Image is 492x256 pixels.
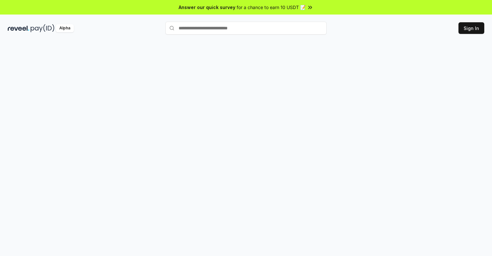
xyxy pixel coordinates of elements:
[31,24,54,32] img: pay_id
[179,4,235,11] span: Answer our quick survey
[458,22,484,34] button: Sign In
[56,24,74,32] div: Alpha
[8,24,29,32] img: reveel_dark
[237,4,306,11] span: for a chance to earn 10 USDT 📝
